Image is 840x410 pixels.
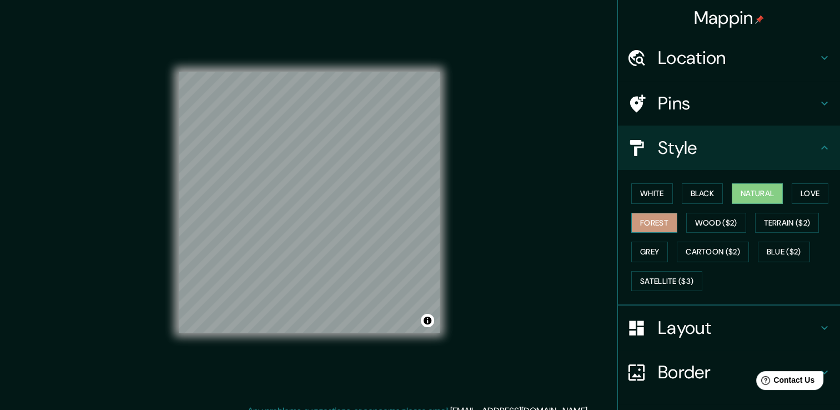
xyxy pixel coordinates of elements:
[694,7,764,29] h4: Mappin
[792,183,828,204] button: Love
[686,213,746,233] button: Wood ($2)
[618,306,840,350] div: Layout
[732,183,783,204] button: Natural
[421,314,434,327] button: Toggle attribution
[631,183,673,204] button: White
[658,137,818,159] h4: Style
[677,242,749,262] button: Cartoon ($2)
[658,317,818,339] h4: Layout
[755,15,764,24] img: pin-icon.png
[618,350,840,394] div: Border
[631,271,702,292] button: Satellite ($3)
[658,47,818,69] h4: Location
[179,72,440,333] canvas: Map
[618,36,840,80] div: Location
[682,183,723,204] button: Black
[741,367,828,398] iframe: Help widget launcher
[618,81,840,126] div: Pins
[618,126,840,170] div: Style
[658,92,818,114] h4: Pins
[631,213,677,233] button: Forest
[758,242,810,262] button: Blue ($2)
[631,242,668,262] button: Grey
[755,213,819,233] button: Terrain ($2)
[658,361,818,383] h4: Border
